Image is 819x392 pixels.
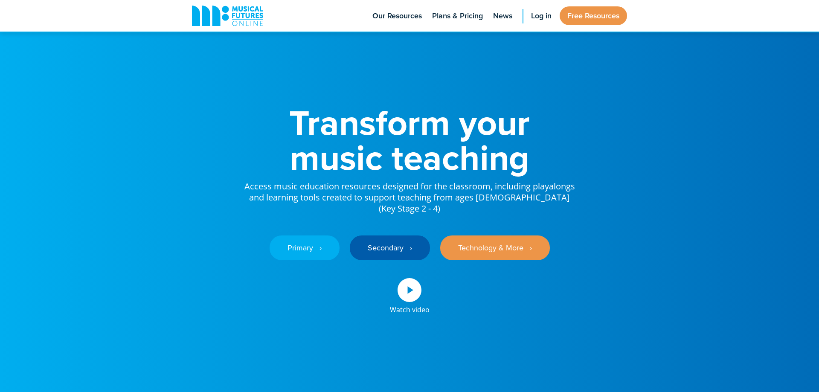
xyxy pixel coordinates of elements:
div: Watch video [390,302,430,313]
p: Access music education resources designed for the classroom, including playalongs and learning to... [243,175,576,214]
a: Secondary ‎‏‏‎ ‎ › [350,235,430,260]
a: Technology & More ‎‏‏‎ ‎ › [440,235,550,260]
a: Primary ‎‏‏‎ ‎ › [270,235,340,260]
span: News [493,10,512,22]
span: Our Resources [372,10,422,22]
h1: Transform your music teaching [243,105,576,175]
span: Plans & Pricing [432,10,483,22]
span: Log in [531,10,552,22]
a: Free Resources [560,6,627,25]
